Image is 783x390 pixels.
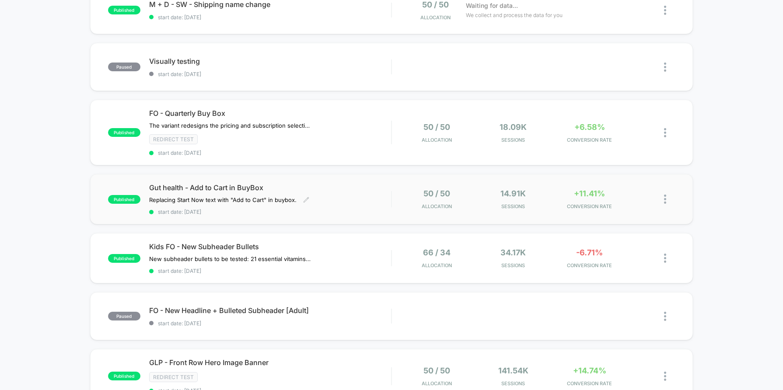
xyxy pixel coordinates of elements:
span: start date: [DATE] [149,268,391,274]
span: 50 / 50 [423,122,450,132]
span: 50 / 50 [423,366,450,375]
img: close [664,312,666,321]
span: CONVERSION RATE [554,380,626,387]
span: We collect and process the data for you [466,11,563,19]
span: Waiting for data... [466,1,518,10]
span: GLP - Front Row Hero Image Banner [149,358,391,367]
span: Allocation [422,137,452,143]
span: Allocation [420,14,451,21]
span: Visually testing [149,57,391,66]
span: paused [108,312,140,320]
span: Sessions [477,203,549,209]
span: Redirect Test [149,372,198,382]
span: start date: [DATE] [149,320,391,327]
span: Replacing Start Now text with "Add to Cart" in buybox. [149,196,297,203]
span: Sessions [477,380,549,387]
span: CONVERSION RATE [554,203,626,209]
span: published [108,372,140,380]
span: Allocation [422,380,452,387]
span: published [108,195,140,204]
span: 141.54k [498,366,528,375]
span: 66 / 34 [423,248,451,257]
img: close [664,63,666,72]
span: Sessions [477,137,549,143]
span: Gut health - Add to Cart in BuyBox [149,183,391,192]
span: +11.41% [574,189,605,198]
span: start date: [DATE] [149,71,391,77]
span: Redirect Test [149,134,198,144]
span: -6.71% [576,248,603,257]
span: published [108,6,140,14]
span: 18.09k [500,122,527,132]
span: Kids FO - New Subheader Bullets [149,242,391,251]
span: The variant redesigns the pricing and subscription selection interface by introducing a more stru... [149,122,311,129]
span: FO - New Headline + Bulleted Subheader [Adult] [149,306,391,315]
span: CONVERSION RATE [554,262,626,268]
span: 34.17k [500,248,526,257]
span: CONVERSION RATE [554,137,626,143]
span: published [108,254,140,263]
span: Allocation [422,203,452,209]
span: start date: [DATE] [149,209,391,215]
img: close [664,372,666,381]
span: published [108,128,140,137]
span: 50 / 50 [423,189,450,198]
span: Sessions [477,262,549,268]
span: FO - Quarterly Buy Box [149,109,391,118]
span: paused [108,63,140,71]
span: +14.74% [573,366,606,375]
span: 14.91k [500,189,526,198]
img: close [664,6,666,15]
span: start date: [DATE] [149,14,391,21]
img: close [664,254,666,263]
img: close [664,195,666,204]
img: close [664,128,666,137]
span: +6.58% [574,122,605,132]
span: New subheader bullets to be tested: 21 essential vitamins from 100% organic fruits & veggiesSuppo... [149,255,311,262]
span: Allocation [422,262,452,268]
span: start date: [DATE] [149,150,391,156]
